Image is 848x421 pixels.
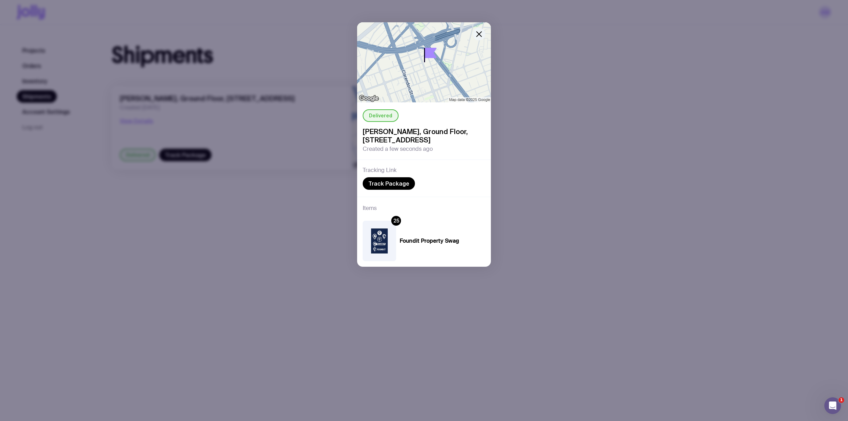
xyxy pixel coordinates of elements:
[400,237,459,244] h4: Foundit Property Swag
[363,167,396,174] h3: Tracking Link
[363,204,377,212] h3: Items
[391,216,401,226] div: 25
[363,177,415,190] a: Track Package
[357,22,491,102] img: staticmap
[363,146,433,153] span: Created a few seconds ago
[363,127,485,144] span: [PERSON_NAME], Ground Floor, [STREET_ADDRESS]
[839,397,844,403] span: 1
[824,397,841,414] iframe: Intercom live chat
[363,109,399,122] div: Delivered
